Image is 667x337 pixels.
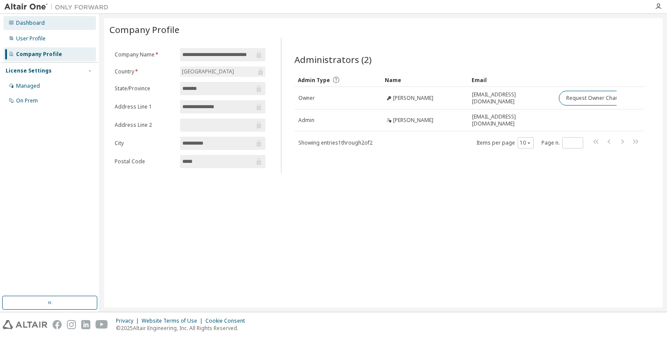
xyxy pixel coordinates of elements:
label: Postal Code [115,158,175,165]
span: Owner [298,95,315,102]
label: Address Line 2 [115,122,175,129]
div: [GEOGRAPHIC_DATA] [181,67,235,76]
label: Country [115,68,175,75]
span: [PERSON_NAME] [393,117,433,124]
img: altair_logo.svg [3,320,47,329]
span: [PERSON_NAME] [393,95,433,102]
img: Altair One [4,3,113,11]
div: Name [385,73,465,87]
span: Company Profile [109,23,179,36]
span: Admin [298,117,314,124]
label: State/Province [115,85,175,92]
button: 10 [520,139,532,146]
img: instagram.svg [67,320,76,329]
div: Privacy [116,317,142,324]
button: Request Owner Change [559,91,632,106]
img: linkedin.svg [81,320,90,329]
span: Admin Type [298,76,330,84]
div: Dashboard [16,20,45,26]
span: Administrators (2) [294,53,372,66]
div: User Profile [16,35,46,42]
label: Address Line 1 [115,103,175,110]
div: Cookie Consent [205,317,250,324]
span: [EMAIL_ADDRESS][DOMAIN_NAME] [472,113,551,127]
label: City [115,140,175,147]
div: Email [472,73,551,87]
div: [GEOGRAPHIC_DATA] [180,66,265,77]
span: Showing entries 1 through 2 of 2 [298,139,373,146]
div: Website Terms of Use [142,317,205,324]
div: License Settings [6,67,52,74]
div: Managed [16,83,40,89]
label: Company Name [115,51,175,58]
div: Company Profile [16,51,62,58]
img: youtube.svg [96,320,108,329]
span: [EMAIL_ADDRESS][DOMAIN_NAME] [472,91,551,105]
div: On Prem [16,97,38,104]
p: © 2025 Altair Engineering, Inc. All Rights Reserved. [116,324,250,332]
img: facebook.svg [53,320,62,329]
span: Page n. [542,137,583,149]
span: Items per page [476,137,534,149]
